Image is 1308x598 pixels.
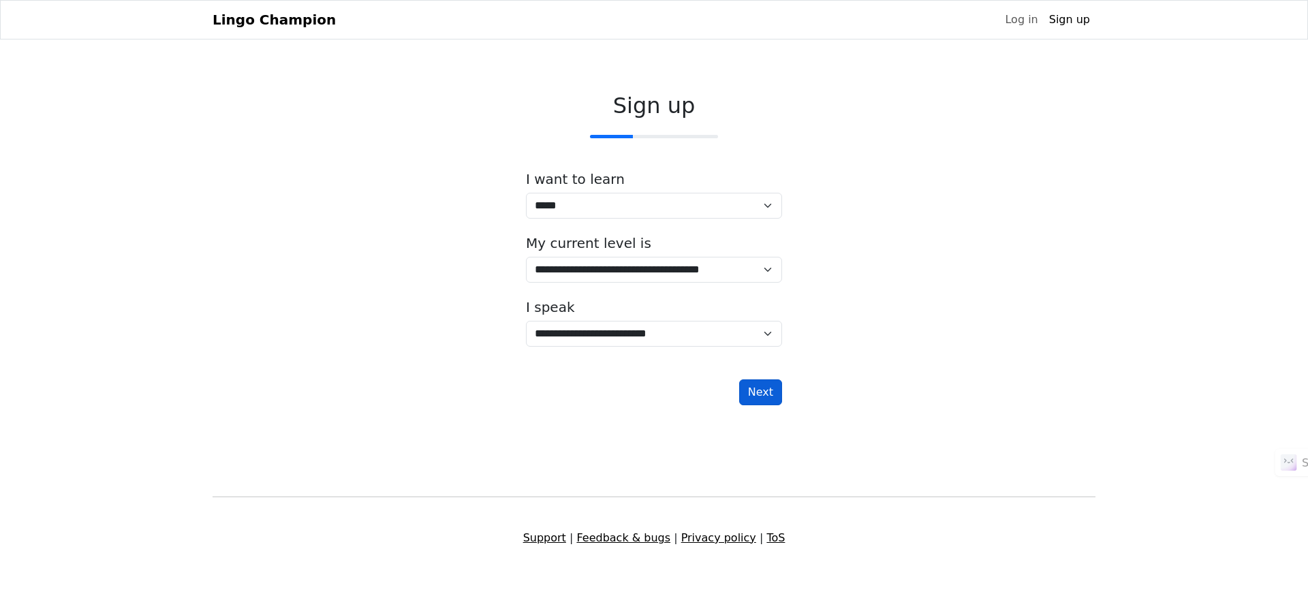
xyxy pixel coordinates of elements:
label: I speak [526,299,575,315]
h2: Sign up [526,93,782,119]
a: Log in [999,6,1043,33]
a: Privacy policy [681,531,756,544]
label: My current level is [526,235,651,251]
a: Lingo Champion [213,6,336,33]
a: Support [523,531,566,544]
a: Sign up [1044,6,1095,33]
button: Next [739,379,782,405]
label: I want to learn [526,171,625,187]
div: | | | [204,530,1104,546]
a: Feedback & bugs [576,531,670,544]
a: ToS [766,531,785,544]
